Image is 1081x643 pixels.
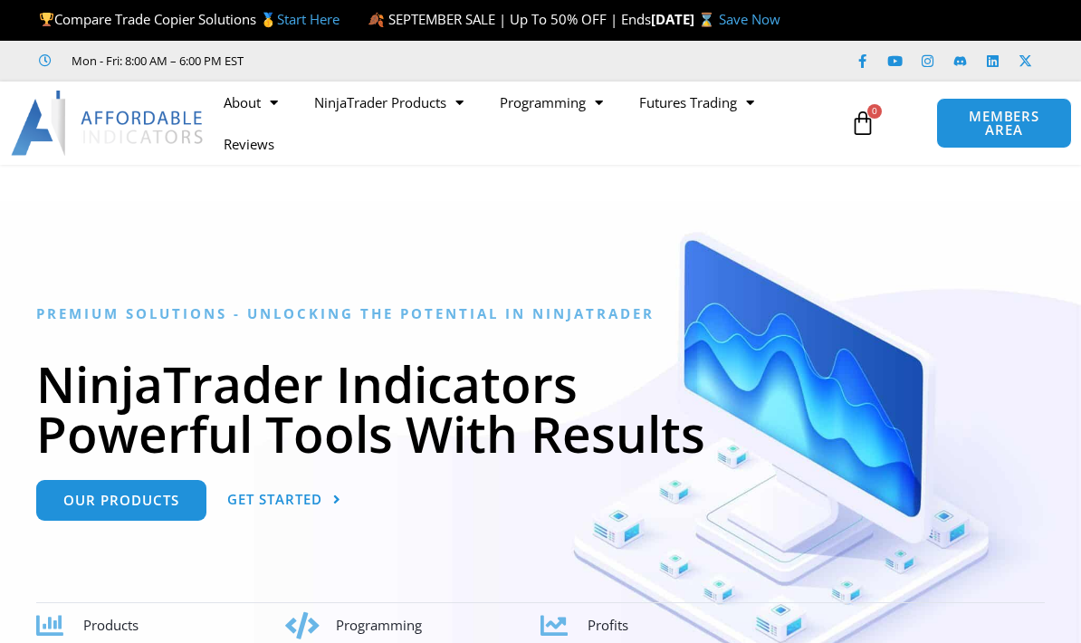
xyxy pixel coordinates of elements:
span: Get Started [227,493,322,506]
h6: Premium Solutions - Unlocking the Potential in NinjaTrader [36,305,1045,322]
iframe: Customer reviews powered by Trustpilot [269,52,540,70]
span: Our Products [63,494,179,507]
a: Save Now [719,10,780,28]
a: Get Started [227,480,341,521]
span: Programming [336,616,422,634]
a: Start Here [277,10,340,28]
img: 🏆 [40,13,53,26]
span: Compare Trade Copier Solutions 🥇 [39,10,340,28]
a: Our Products [36,480,206,521]
span: Products [83,616,139,634]
a: MEMBERS AREA [936,98,1071,149]
span: MEMBERS AREA [955,110,1052,137]
a: Futures Trading [621,82,772,123]
img: LogoAI | Affordable Indicators – NinjaTrader [11,91,206,156]
a: Reviews [206,123,292,165]
a: 0 [823,97,903,149]
span: Mon - Fri: 8:00 AM – 6:00 PM EST [67,50,244,72]
span: 🍂 SEPTEMBER SALE | Up To 50% OFF | Ends [368,10,651,28]
nav: Menu [206,82,844,165]
strong: [DATE] ⌛ [651,10,719,28]
a: About [206,82,296,123]
span: Profits [588,616,628,634]
h1: NinjaTrader Indicators Powerful Tools With Results [36,359,1045,458]
a: NinjaTrader Products [296,82,482,123]
a: Programming [482,82,621,123]
span: 0 [867,104,882,119]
